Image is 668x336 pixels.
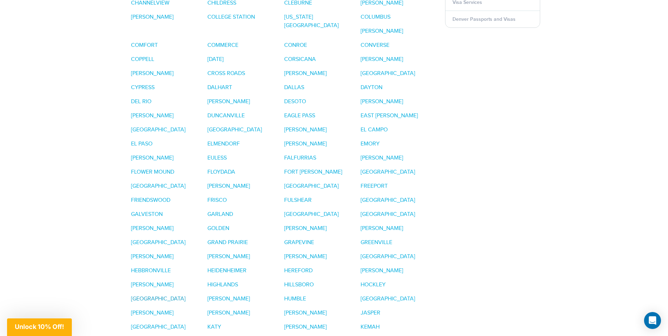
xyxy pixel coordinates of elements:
a: [GEOGRAPHIC_DATA] [284,183,339,189]
a: COMMERCE [207,42,238,49]
a: HEREFORD [284,267,313,274]
a: COPPELL [131,56,154,63]
a: [PERSON_NAME] [131,112,174,119]
a: CROSS ROADS [207,70,245,77]
a: COLLEGE STATION [207,14,255,20]
a: [PERSON_NAME] [131,14,174,20]
a: CYPRESS [131,84,155,91]
a: FREEPORT [361,183,388,189]
a: GALVESTON [131,211,163,218]
a: EAGLE PASS [284,112,315,119]
a: [PERSON_NAME] [207,310,250,316]
a: [PERSON_NAME] [207,253,250,260]
a: DEL RIO [131,98,151,105]
a: FRIENDSWOOD [131,197,170,204]
a: Denver Passports and Visas [452,16,516,22]
a: [PERSON_NAME] [361,155,403,161]
a: [PERSON_NAME] [284,126,327,133]
a: FRISCO [207,197,227,204]
a: KATY [207,324,221,330]
a: [GEOGRAPHIC_DATA] [284,211,339,218]
a: [PERSON_NAME] [284,324,327,330]
a: [PERSON_NAME] [361,267,403,274]
a: [PERSON_NAME] [284,253,327,260]
a: GREENVILLE [361,239,392,246]
a: ELMENDORF [207,141,240,147]
a: GRAPEVINE [284,239,314,246]
a: [PERSON_NAME] [131,225,174,232]
a: FLOWER MOUND [131,169,174,175]
a: [PERSON_NAME] [131,281,174,288]
a: HUMBLE [284,295,306,302]
a: HOCKLEY [361,281,386,288]
a: [PERSON_NAME] [131,155,174,161]
a: [PERSON_NAME] [361,98,403,105]
a: COLUMBUS [361,14,391,20]
a: EULESS [207,155,227,161]
a: EL CAMPO [361,126,388,133]
a: [PERSON_NAME] [207,98,250,105]
a: [GEOGRAPHIC_DATA] [131,295,186,302]
a: FALFURRIAS [284,155,316,161]
a: GRAND PRAIRIE [207,239,248,246]
a: DALHART [207,84,232,91]
div: Open Intercom Messenger [644,312,661,329]
a: [PERSON_NAME] [284,225,327,232]
a: JASPER [361,310,380,316]
a: FORT [PERSON_NAME] [284,169,342,175]
a: EAST [PERSON_NAME] [361,112,418,119]
div: Unlock 10% Off! [7,318,72,336]
a: [GEOGRAPHIC_DATA] [361,70,415,77]
a: [PERSON_NAME] [284,70,327,77]
a: FLOYDADA [207,169,235,175]
a: [GEOGRAPHIC_DATA] [361,197,415,204]
a: [PERSON_NAME] [284,310,327,316]
a: EMORY [361,141,380,147]
a: [GEOGRAPHIC_DATA] [361,295,415,302]
a: CORSICANA [284,56,316,63]
a: FULSHEAR [284,197,312,204]
a: [PERSON_NAME] [361,28,403,35]
a: EL PASO [131,141,152,147]
a: [PERSON_NAME] [131,310,174,316]
a: DESOTO [284,98,306,105]
a: [PERSON_NAME] [361,56,403,63]
a: [PERSON_NAME] [131,253,174,260]
a: [GEOGRAPHIC_DATA] [361,253,415,260]
a: [GEOGRAPHIC_DATA] [131,239,186,246]
a: [GEOGRAPHIC_DATA] [131,324,186,330]
a: [US_STATE][GEOGRAPHIC_DATA] [284,14,339,29]
a: HIGHLANDS [207,281,238,288]
a: HILLSBORO [284,281,314,288]
a: [DATE] [207,56,224,63]
a: DALLAS [284,84,304,91]
a: DUNCANVILLE [207,112,245,119]
a: [PERSON_NAME] [207,295,250,302]
a: COMFORT [131,42,158,49]
a: [PERSON_NAME] [284,141,327,147]
a: KEMAH [361,324,380,330]
a: [GEOGRAPHIC_DATA] [131,126,186,133]
a: [GEOGRAPHIC_DATA] [361,169,415,175]
a: [GEOGRAPHIC_DATA] [361,211,415,218]
a: HEBBRONVILLE [131,267,171,274]
span: Unlock 10% Off! [15,323,64,330]
a: [PERSON_NAME] [131,70,174,77]
a: GARLAND [207,211,233,218]
a: GOLDEN [207,225,229,232]
a: DAYTON [361,84,382,91]
a: CONROE [284,42,307,49]
a: [GEOGRAPHIC_DATA] [207,126,262,133]
a: HEIDENHEIMER [207,267,246,274]
a: [PERSON_NAME] [207,183,250,189]
a: [PERSON_NAME] [361,225,403,232]
a: [GEOGRAPHIC_DATA] [131,183,186,189]
a: CONVERSE [361,42,389,49]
